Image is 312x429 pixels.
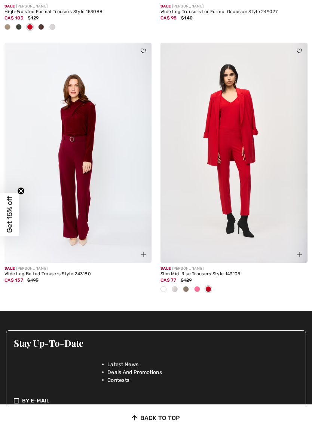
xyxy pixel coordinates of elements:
div: High-Waisted Formal Trousers Style 153088 [4,9,152,15]
span: Contests [107,376,129,384]
div: Java [180,284,192,296]
div: Radiant red [24,21,36,34]
div: [PERSON_NAME] [4,266,152,272]
span: Get 15% off [5,196,14,233]
span: $129 [181,278,192,283]
div: [PERSON_NAME] [160,266,308,272]
div: Slim Mid-Rise Trousers Style 143105 [160,272,308,277]
div: Bubble gum [192,284,203,296]
span: $140 [181,15,193,21]
span: Sale [4,266,15,271]
div: Vanilla 30 [47,21,58,34]
div: [PERSON_NAME] [160,4,308,9]
span: Sale [160,266,171,271]
span: Latest News [107,361,138,368]
span: CA$ 98 [160,15,177,21]
div: Lipstick Red 173 [203,284,214,296]
div: Wide Leg Trousers for Formal Occasion Style 249027 [160,9,308,15]
span: Sale [160,4,171,9]
img: plus_v2.svg [141,252,146,257]
span: CA$ 103 [4,15,24,21]
img: heart_black_full.svg [297,49,302,53]
span: $129 [28,15,39,21]
span: CA$ 77 [160,278,177,283]
span: Deals And Promotions [107,368,162,376]
span: By E-mail [22,397,50,405]
span: CA$ 137 [4,278,23,283]
div: Moonstone [169,284,180,296]
img: check [14,397,19,405]
img: plus_v2.svg [297,252,302,257]
img: heart_black_full.svg [141,49,146,53]
div: Iguana [13,21,24,34]
img: Slim Mid-Rise Trousers Style 143105. Lipstick Red 173 [160,43,308,263]
h3: Stay Up-To-Date [14,338,298,348]
div: Java [2,21,13,34]
div: [PERSON_NAME] [4,4,152,9]
img: Wide Leg Belted Trousers Style 243180. Wine [4,43,152,263]
span: Sale [4,4,15,9]
div: White [158,284,169,296]
div: Wide Leg Belted Trousers Style 243180 [4,272,152,277]
div: Mocha [36,21,47,34]
span: $195 [27,278,38,283]
button: Close teaser [17,187,25,194]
